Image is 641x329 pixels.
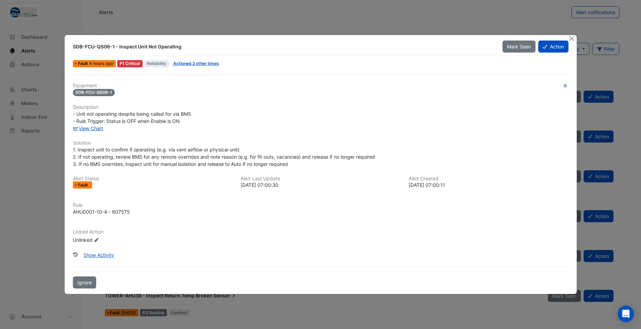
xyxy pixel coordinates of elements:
h6: Solution [73,140,568,146]
button: Ignore [73,276,96,288]
a: Actioned 2 other times [173,61,219,66]
fa-icon: Edit Linked Action [94,238,99,243]
div: [DATE] 07:00:30 [241,181,400,189]
div: P1 Critical [117,60,143,67]
button: Mark Seen [502,41,535,53]
span: Reliability [144,60,169,67]
div: Unlinked [73,236,155,243]
span: Tue 14-Oct-2025 07:00 AEDT [89,61,113,66]
span: Mark Seen [507,44,531,49]
h6: Rule [73,202,568,208]
h6: Alert Last Update [241,176,400,182]
button: Action [538,41,568,53]
button: Close [568,35,575,42]
span: Ignore [77,280,92,285]
h6: Alert Status [73,176,233,182]
div: [DATE] 07:00:11 [409,181,568,189]
div: Open Intercom Messenger [618,306,634,322]
span: Fault [78,61,89,66]
h6: Description [73,104,568,110]
span: SDB-FCU-QS06-1 [73,89,115,96]
a: View Chart [73,125,103,131]
span: Fault [78,183,89,187]
div: AHU0001-10-4 - 607575 [73,208,130,215]
h6: Linked Action [73,229,568,235]
span: - Unit not operating despite being called for via BMS - Rule Trigger: Status is OFF when Enable i... [73,111,191,124]
button: Show Activity [79,249,119,261]
h6: Alert Created [409,176,568,182]
div: SDB-FCU-QS06-1 - Inspect Unit Not Operating [73,43,495,50]
span: 1. Inspect unit to confirm if operating (e.g. via vent airflow or physical unit) 2. If not operat... [73,147,375,167]
h6: Equipment [73,83,568,89]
